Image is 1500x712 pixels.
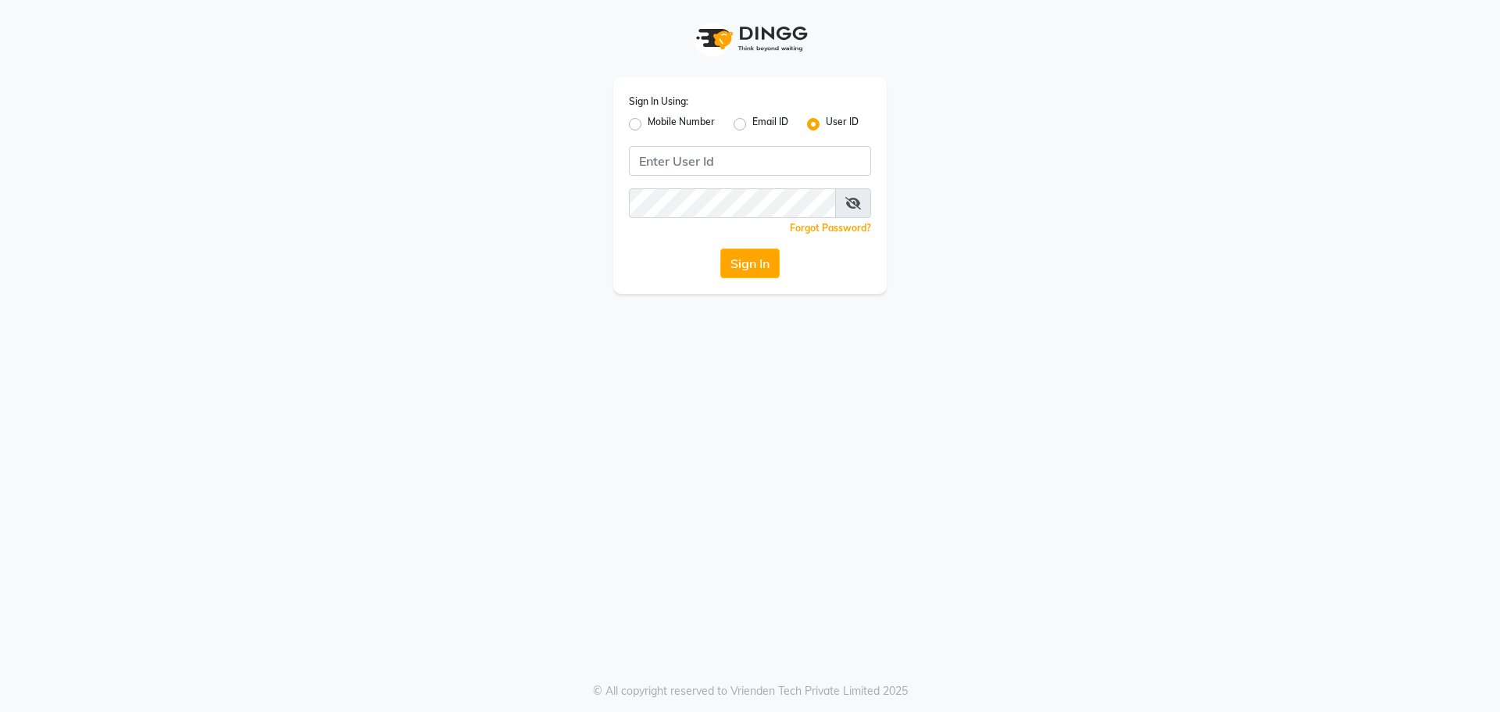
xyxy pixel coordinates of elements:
img: logo1.svg [687,16,812,62]
input: Username [629,188,836,218]
label: Sign In Using: [629,95,688,109]
label: Mobile Number [648,115,715,134]
label: User ID [826,115,859,134]
label: Email ID [752,115,788,134]
input: Username [629,146,871,176]
button: Sign In [720,249,780,278]
a: Forgot Password? [790,222,871,234]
